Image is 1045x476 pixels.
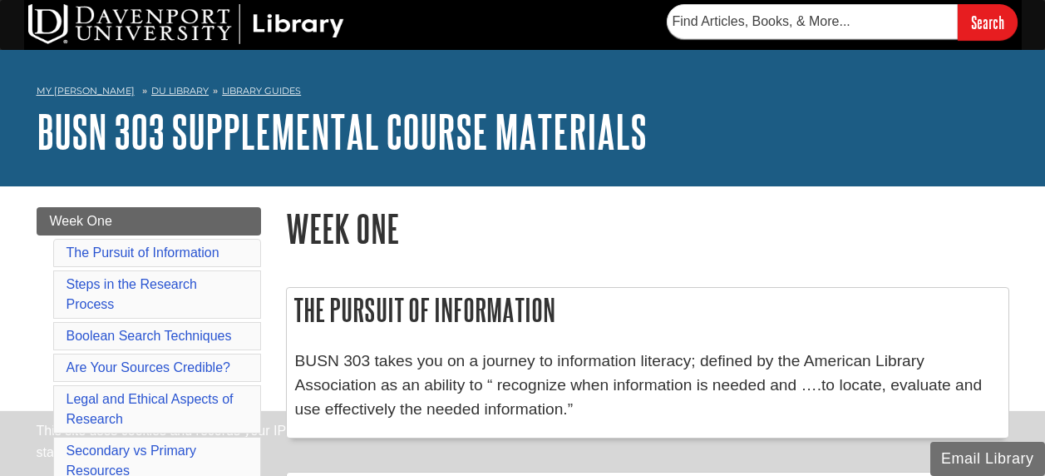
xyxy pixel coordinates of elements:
a: Week One [37,207,261,236]
button: Email Library [930,442,1045,476]
a: Are Your Sources Credible? [67,360,230,374]
a: Library Guides [222,85,301,97]
a: Steps in the Research Process [67,277,197,311]
p: BUSN 303 takes you on a journey to information literacy; defined by the American Library Associat... [295,350,1000,421]
h2: The Pursuit of Information [287,288,1008,332]
input: Search [958,4,1018,40]
input: Find Articles, Books, & More... [667,4,958,39]
a: Boolean Search Techniques [67,329,232,343]
h1: Week One [286,207,1009,250]
a: DU Library [151,85,209,97]
form: Searches DU Library's articles, books, and more [667,4,1018,40]
img: DU Library [28,4,344,44]
a: BUSN 303 Supplemental Course Materials [37,106,647,157]
nav: breadcrumb [37,80,1009,107]
span: Week One [50,214,112,228]
a: The Pursuit of Information [67,245,219,260]
a: Legal and Ethical Aspects of Research [67,392,234,426]
a: My [PERSON_NAME] [37,84,135,98]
